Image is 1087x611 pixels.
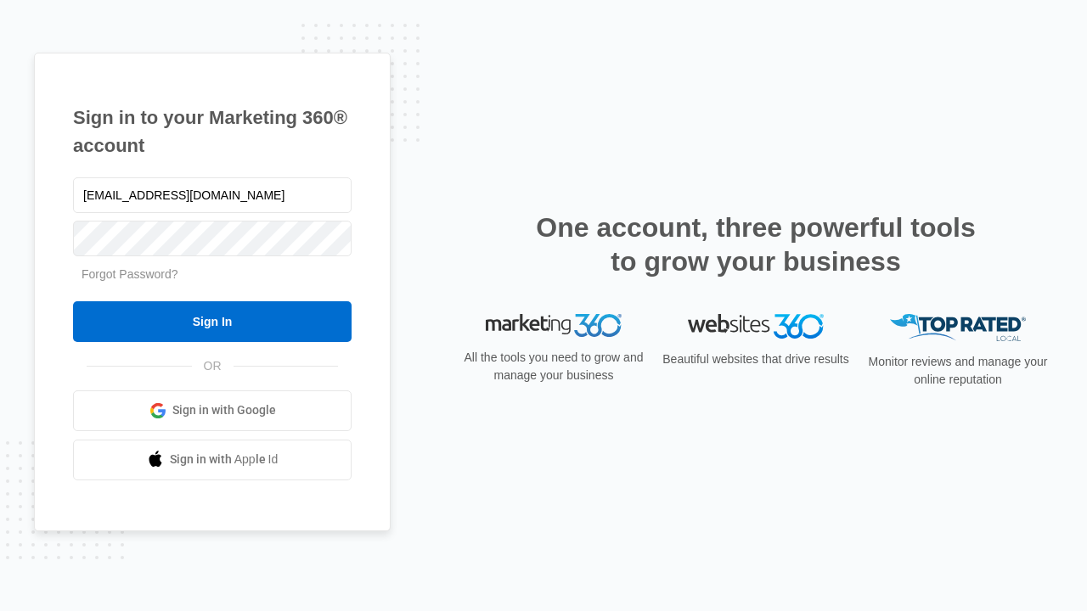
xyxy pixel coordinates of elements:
[82,267,178,281] a: Forgot Password?
[459,349,649,384] p: All the tools you need to grow and manage your business
[192,357,234,375] span: OR
[172,401,276,419] span: Sign in with Google
[73,104,352,160] h1: Sign in to your Marketing 360® account
[486,314,622,338] img: Marketing 360
[73,177,352,213] input: Email
[863,353,1053,389] p: Monitor reviews and manage your online reputation
[661,350,851,368] p: Beautiful websites that drive results
[73,390,352,431] a: Sign in with Google
[688,314,824,339] img: Websites 360
[531,210,981,278] h2: One account, three powerful tools to grow your business
[890,314,1026,342] img: Top Rated Local
[73,440,352,480] a: Sign in with Apple Id
[170,451,279,468] span: Sign in with Apple Id
[73,301,352,342] input: Sign In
